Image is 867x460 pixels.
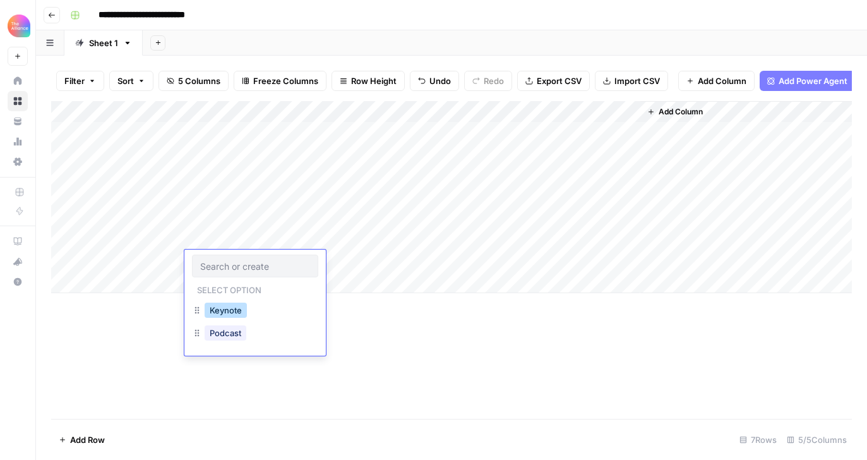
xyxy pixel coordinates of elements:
[332,71,405,91] button: Row Height
[642,104,708,120] button: Add Column
[410,71,459,91] button: Undo
[64,75,85,87] span: Filter
[734,430,782,450] div: 7 Rows
[205,325,246,341] button: Podcast
[517,71,590,91] button: Export CSV
[484,75,504,87] span: Redo
[782,430,852,450] div: 5/5 Columns
[8,272,28,292] button: Help + Support
[234,71,326,91] button: Freeze Columns
[659,106,703,118] span: Add Column
[192,281,266,296] p: Select option
[192,323,318,346] div: Podcast
[8,152,28,172] a: Settings
[678,71,755,91] button: Add Column
[192,300,318,323] div: Keynote
[8,10,28,42] button: Workspace: Alliance
[8,71,28,91] a: Home
[8,15,30,37] img: Alliance Logo
[109,71,153,91] button: Sort
[117,75,134,87] span: Sort
[158,71,229,91] button: 5 Columns
[70,433,105,446] span: Add Row
[178,75,220,87] span: 5 Columns
[89,37,118,49] div: Sheet 1
[200,260,310,272] input: Search or create
[51,430,112,450] button: Add Row
[8,131,28,152] a: Usage
[8,111,28,131] a: Your Data
[779,75,847,87] span: Add Power Agent
[760,71,855,91] button: Add Power Agent
[205,303,247,318] button: Keynote
[614,75,660,87] span: Import CSV
[64,30,143,56] a: Sheet 1
[429,75,451,87] span: Undo
[464,71,512,91] button: Redo
[8,252,27,271] div: What's new?
[56,71,104,91] button: Filter
[595,71,668,91] button: Import CSV
[253,75,318,87] span: Freeze Columns
[8,231,28,251] a: AirOps Academy
[8,251,28,272] button: What's new?
[537,75,582,87] span: Export CSV
[8,91,28,111] a: Browse
[351,75,397,87] span: Row Height
[698,75,746,87] span: Add Column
